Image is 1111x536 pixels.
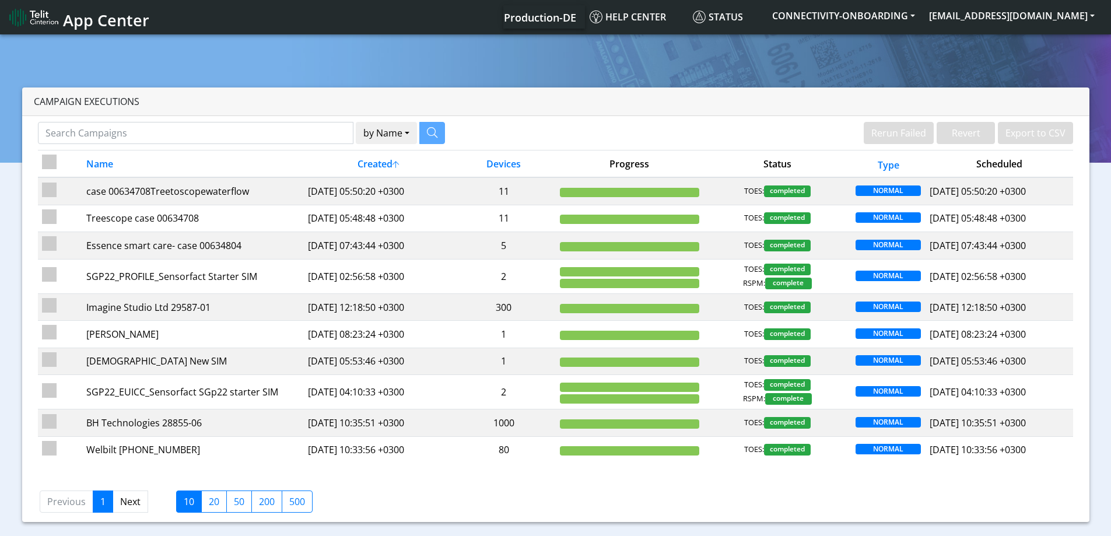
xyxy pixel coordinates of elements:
div: BH Technologies 28855-06 [86,416,300,430]
span: TOES: [744,264,764,275]
span: NORMAL [856,302,921,312]
td: [DATE] 05:53:46 +0300 [304,348,452,374]
input: Search Campaigns [38,122,353,144]
span: NORMAL [856,328,921,339]
div: Campaign Executions [22,87,1089,116]
td: 2 [452,375,556,409]
td: 5 [452,232,556,259]
td: [DATE] 10:35:51 +0300 [304,409,452,436]
a: Help center [585,5,688,29]
img: knowledge.svg [590,10,602,23]
span: [DATE] 05:48:48 +0300 [930,212,1026,225]
td: 80 [452,436,556,463]
button: Export to CSV [998,122,1073,144]
a: 1 [93,491,113,513]
button: [EMAIL_ADDRESS][DOMAIN_NAME] [922,5,1102,26]
span: RSPM: [743,393,765,405]
span: NORMAL [856,444,921,454]
span: [DATE] 12:18:50 +0300 [930,301,1026,314]
div: [PERSON_NAME] [86,327,300,341]
button: Rerun Failed [864,122,934,144]
div: [DEMOGRAPHIC_DATA] New SIM [86,354,300,368]
span: completed [764,379,811,391]
a: Your current platform instance [503,5,576,29]
span: [DATE] 05:50:20 +0300 [930,185,1026,198]
span: NORMAL [856,271,921,281]
span: completed [764,328,811,340]
span: TOES: [744,379,764,391]
th: Type [851,150,926,178]
span: [DATE] 02:56:58 +0300 [930,270,1026,283]
td: 1 [452,348,556,374]
th: Created [304,150,452,178]
span: NORMAL [856,212,921,223]
span: [DATE] 07:43:44 +0300 [930,239,1026,252]
span: Help center [590,10,666,23]
label: 50 [226,491,252,513]
th: Status [703,150,851,178]
a: Status [688,5,765,29]
img: logo-telit-cinterion-gw-new.png [9,8,58,27]
span: [DATE] 04:10:33 +0300 [930,386,1026,398]
span: completed [764,264,811,275]
span: RSPM: [743,278,765,289]
span: [DATE] 10:35:51 +0300 [930,416,1026,429]
td: [DATE] 07:43:44 +0300 [304,232,452,259]
td: 300 [452,293,556,320]
div: SGP22_PROFILE_Sensorfact Starter SIM [86,269,300,283]
div: Welbilt [PHONE_NUMBER] [86,443,300,457]
button: CONNECTIVITY-ONBOARDING [765,5,922,26]
span: TOES: [744,355,764,367]
label: 10 [176,491,202,513]
span: App Center [63,9,149,31]
span: completed [764,240,811,251]
div: SGP22_EUICC_Sensorfact SGp22 starter SIM [86,385,300,399]
span: TOES: [744,185,764,197]
span: [DATE] 10:33:56 +0300 [930,443,1026,456]
button: Revert [937,122,995,144]
span: [DATE] 05:53:46 +0300 [930,355,1026,367]
span: completed [764,212,811,224]
span: TOES: [744,417,764,429]
th: Progress [555,150,703,178]
div: Treescope case 00634708 [86,211,300,225]
span: TOES: [744,212,764,224]
span: [DATE] 08:23:24 +0300 [930,328,1026,341]
button: by Name [356,122,417,144]
td: 2 [452,259,556,293]
span: completed [764,444,811,456]
span: NORMAL [856,355,921,366]
span: NORMAL [856,386,921,397]
span: completed [764,302,811,313]
td: [DATE] 05:50:20 +0300 [304,177,452,205]
span: TOES: [744,444,764,456]
span: NORMAL [856,185,921,196]
span: completed [764,417,811,429]
img: status.svg [693,10,706,23]
span: TOES: [744,240,764,251]
th: Devices [452,150,556,178]
td: [DATE] 10:33:56 +0300 [304,436,452,463]
th: Scheduled [926,150,1074,178]
td: 1000 [452,409,556,436]
a: Next [113,491,148,513]
a: App Center [9,5,148,30]
td: [DATE] 04:10:33 +0300 [304,375,452,409]
label: 200 [251,491,282,513]
span: TOES: [744,328,764,340]
td: 11 [452,177,556,205]
span: completed [764,185,811,197]
span: complete [765,393,812,405]
span: Production-DE [504,10,576,24]
td: 11 [452,205,556,232]
div: Essence smart care- case 00634804 [86,239,300,253]
span: TOES: [744,302,764,313]
th: Name [82,150,304,178]
td: [DATE] 12:18:50 +0300 [304,293,452,320]
span: NORMAL [856,240,921,250]
span: completed [764,355,811,367]
div: Imagine Studio Ltd 29587-01 [86,300,300,314]
td: 1 [452,321,556,348]
label: 500 [282,491,313,513]
td: [DATE] 05:48:48 +0300 [304,205,452,232]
